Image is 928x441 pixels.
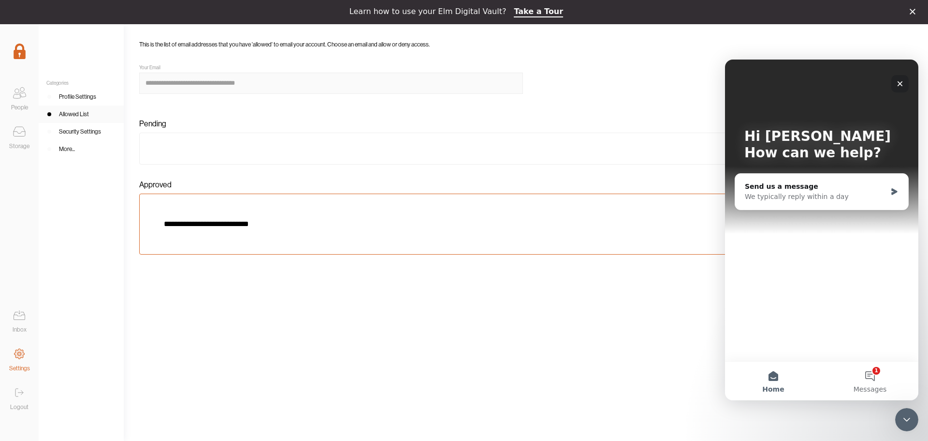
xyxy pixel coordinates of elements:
[10,402,29,412] div: Logout
[13,325,27,335] div: Inbox
[910,9,919,15] div: Close
[59,144,75,154] div: More...
[139,40,913,49] div: This is the list of email addresses that you have 'allowed' to email your account. Choose an emai...
[39,80,124,86] div: Categories
[59,92,96,102] div: Profile Settings
[59,127,101,137] div: Security Settings
[39,140,124,158] a: More...
[9,141,29,151] div: Storage
[9,364,30,373] div: Settings
[11,103,28,112] div: People
[514,7,563,17] a: Take a Tour
[139,119,913,129] div: Pending
[895,408,918,431] iframe: Intercom live chat
[39,123,124,140] a: Security Settings
[39,88,124,106] a: Profile Settings
[139,65,160,71] div: Your Email
[39,106,124,123] a: Allowed List
[725,60,918,400] iframe: Intercom live chat
[139,180,913,190] div: Approved
[59,109,89,119] div: Allowed List
[349,7,507,16] div: Learn how to use your Elm Digital Vault?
